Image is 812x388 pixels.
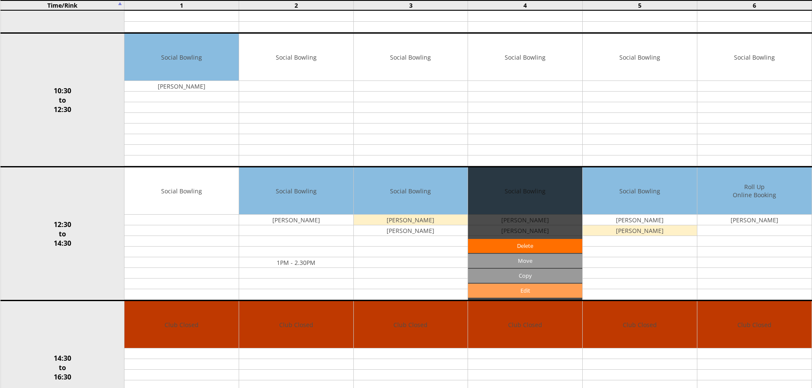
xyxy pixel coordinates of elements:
[239,257,353,268] td: 1PM - 2.30PM
[124,301,239,348] td: Club Closed
[354,34,468,81] td: Social Bowling
[697,301,812,348] td: Club Closed
[468,254,582,268] input: Move
[468,301,582,348] td: Club Closed
[239,301,353,348] td: Club Closed
[124,167,239,215] td: Social Bowling
[697,34,812,81] td: Social Bowling
[354,301,468,348] td: Club Closed
[697,167,812,215] td: Roll Up Online Booking
[583,225,697,236] td: [PERSON_NAME]
[583,34,697,81] td: Social Bowling
[0,33,124,167] td: 10:30 to 12:30
[0,0,124,10] td: Time/Rink
[124,0,239,10] td: 1
[697,215,812,225] td: [PERSON_NAME]
[124,34,239,81] td: Social Bowling
[583,167,697,215] td: Social Bowling
[239,167,353,215] td: Social Bowling
[583,215,697,225] td: [PERSON_NAME]
[354,215,468,225] td: [PERSON_NAME]
[468,0,583,10] td: 4
[0,167,124,301] td: 12:30 to 14:30
[239,34,353,81] td: Social Bowling
[583,0,697,10] td: 5
[353,0,468,10] td: 3
[468,269,582,283] input: Copy
[468,284,582,298] a: Edit
[239,0,353,10] td: 2
[583,301,697,348] td: Club Closed
[354,225,468,236] td: [PERSON_NAME]
[239,215,353,225] td: [PERSON_NAME]
[468,239,582,253] a: Delete
[354,167,468,215] td: Social Bowling
[124,81,239,92] td: [PERSON_NAME]
[468,34,582,81] td: Social Bowling
[697,0,812,10] td: 6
